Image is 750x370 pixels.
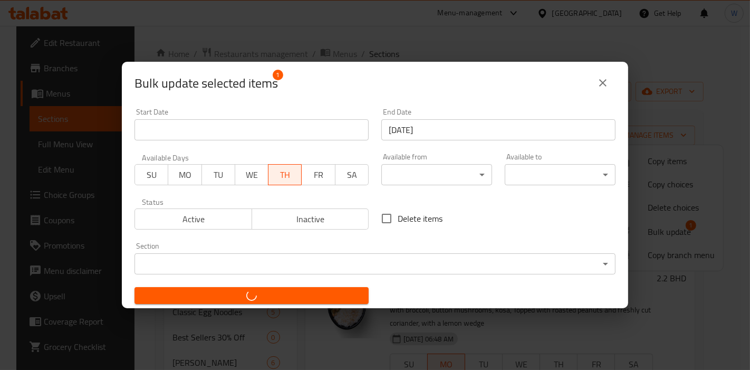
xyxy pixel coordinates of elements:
[252,208,369,230] button: Inactive
[235,164,268,185] button: WE
[590,70,616,96] button: close
[273,70,283,80] span: 1
[306,167,331,183] span: FR
[301,164,335,185] button: FR
[201,164,235,185] button: TU
[172,167,197,183] span: MO
[340,167,364,183] span: SA
[139,212,248,227] span: Active
[134,253,616,274] div: ​
[139,167,164,183] span: SU
[505,164,616,185] div: ​
[206,167,231,183] span: TU
[134,208,252,230] button: Active
[256,212,365,227] span: Inactive
[134,75,278,92] span: Selected items count
[398,212,443,225] span: Delete items
[273,167,297,183] span: TH
[168,164,201,185] button: MO
[134,164,168,185] button: SU
[239,167,264,183] span: WE
[381,164,492,185] div: ​
[268,164,302,185] button: TH
[335,164,369,185] button: SA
